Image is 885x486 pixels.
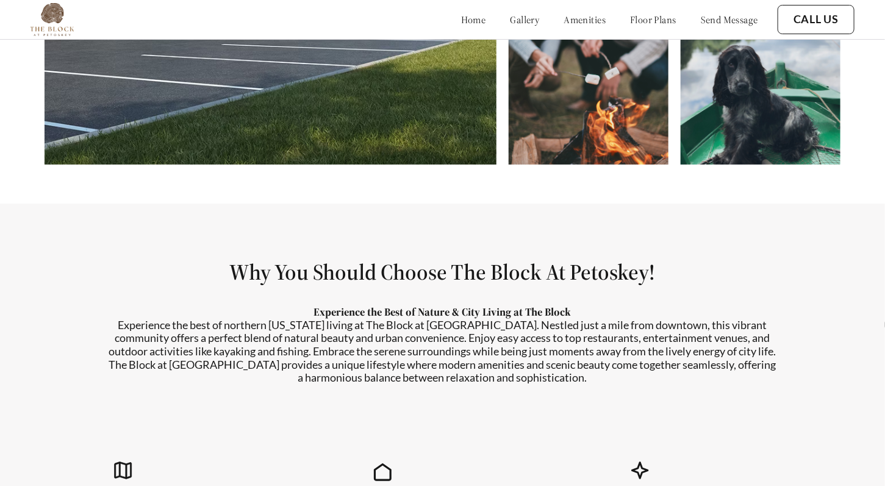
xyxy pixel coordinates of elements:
[107,319,778,385] p: Experience the best of northern [US_STATE] living at The Block at [GEOGRAPHIC_DATA]. Nestled just...
[107,306,778,319] p: Experience the Best of Nature & City Living at The Block
[30,3,74,36] img: The%20Block%20at%20Petoskey%20Logo%20-%20Transparent%20Background%20(1).png
[461,13,486,26] a: home
[778,5,855,34] button: Call Us
[794,13,839,26] a: Call Us
[701,13,758,26] a: send message
[511,13,540,26] a: gallery
[29,259,856,286] h1: Why You Should Choose The Block At Petoskey!
[564,13,606,26] a: amenities
[630,13,676,26] a: floor plans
